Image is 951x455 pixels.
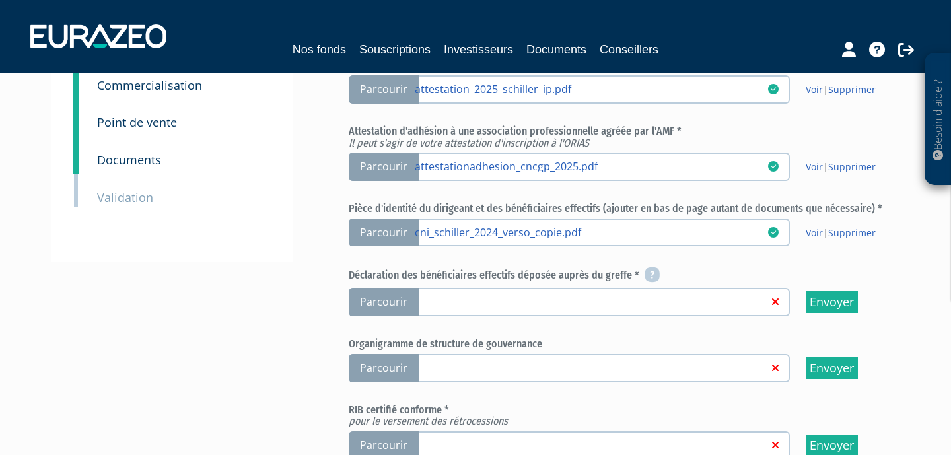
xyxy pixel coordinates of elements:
a: 9 [73,133,79,174]
em: Il peut s'agir de votre attestation d'inscription à l'ORIAS [349,137,589,149]
span: | [806,83,876,96]
input: Envoyer [806,357,858,379]
small: Documents [97,152,161,168]
a: 8 [73,95,79,136]
a: Souscriptions [359,40,431,59]
span: Parcourir [349,354,419,382]
small: Commercialisation [97,77,202,93]
h6: RIB certifié conforme * [349,404,900,427]
p: Besoin d'aide ? [931,60,946,179]
a: Supprimer [828,227,876,239]
small: Validation [97,190,153,205]
small: Point de vente [97,114,177,130]
a: Documents [526,40,586,59]
a: Voir [806,83,823,96]
i: 17/09/2025 15:16 [768,161,779,172]
a: attestationadhesion_cncgp_2025.pdf [415,159,767,172]
h6: Organigramme de structure de gouvernance [349,338,900,350]
a: Supprimer [828,160,876,173]
i: 17/09/2025 15:19 [768,227,779,238]
a: attestation_2025_schiller_ip.pdf [415,82,767,95]
a: Investisseurs [444,40,513,59]
h6: Pièce d'identité du dirigeant et des bénéficiaires effectifs (ajouter en bas de page autant de do... [349,203,900,215]
img: 1732889491-logotype_eurazeo_blanc_rvb.png [30,24,166,48]
a: Nos fonds [293,40,346,59]
span: Parcourir [349,75,419,104]
h6: Déclaration des bénéficiaires effectifs déposée auprès du greffe * [349,268,900,284]
a: 7 [73,58,79,99]
a: Conseillers [600,40,658,59]
span: | [806,160,876,174]
a: cni_schiller_2024_verso_copie.pdf [415,225,767,238]
a: Supprimer [828,83,876,96]
span: Parcourir [349,288,419,316]
span: | [806,227,876,240]
span: Parcourir [349,153,419,181]
input: Envoyer [806,291,858,313]
a: Voir [806,160,823,173]
em: pour le versement des rétrocessions [349,415,508,427]
h6: Attestation d'adhésion à une association professionnelle agréée par l'AMF * [349,125,900,149]
i: 17/09/2025 15:16 [768,84,779,94]
a: Voir [806,227,823,239]
span: Parcourir [349,219,419,247]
